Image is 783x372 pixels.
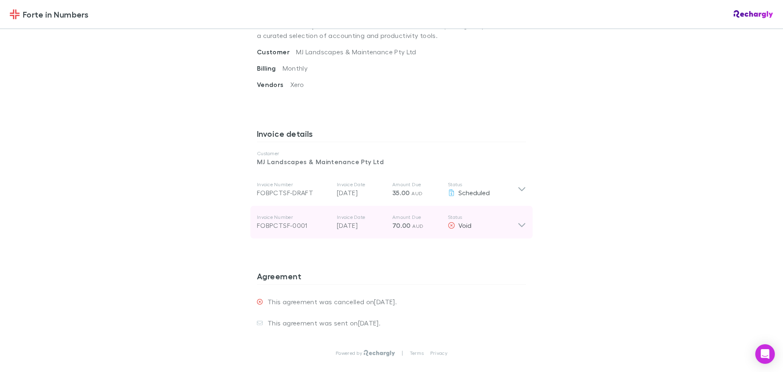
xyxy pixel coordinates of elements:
span: Billing [257,64,283,72]
span: MJ Landscapes & Maintenance Pty Ltd [296,48,416,56]
p: Customer [257,150,526,157]
a: Terms [410,350,424,356]
span: Forte in Numbers [23,8,88,20]
img: Rechargly Logo [364,350,395,356]
p: Invoice Number [257,181,330,188]
span: AUD [412,223,423,229]
div: Open Intercom Messenger [755,344,775,364]
p: . The software suite subscription gives you access to a curated selection of accounting and produ... [257,14,526,47]
p: Amount Due [392,214,441,221]
p: This agreement was sent on [DATE] . [263,319,380,327]
p: | [402,350,403,356]
p: This agreement was cancelled on [DATE] . [263,298,397,306]
div: Invoice NumberFOBPCTSF-0001Invoice Date[DATE]Amount Due70.00 AUDStatusVoid [250,206,533,238]
span: Void [458,221,471,229]
p: Invoice Date [337,214,386,221]
div: FOBPCTSF-DRAFT [257,188,330,198]
h3: Agreement [257,271,526,284]
a: Privacy [430,350,447,356]
span: 35.00 [392,189,410,197]
span: AUD [411,190,422,196]
img: Rechargly Logo [734,10,773,18]
h3: Invoice details [257,129,526,142]
img: Forte in Numbers's Logo [10,9,20,19]
p: MJ Landscapes & Maintenance Pty Ltd [257,157,526,167]
p: Status [448,214,518,221]
p: Amount Due [392,181,441,188]
span: Scheduled [458,189,490,196]
p: Status [448,181,518,188]
div: Invoice NumberFOBPCTSF-DRAFTInvoice Date[DATE]Amount Due35.00 AUDStatusScheduled [250,173,533,206]
span: Customer [257,48,296,56]
span: Xero [290,80,304,88]
p: Invoice Date [337,181,386,188]
p: Invoice Number [257,214,330,221]
p: [DATE] [337,188,386,198]
p: Powered by [336,350,364,356]
span: Vendors [257,80,290,89]
div: FOBPCTSF-0001 [257,221,330,230]
span: Monthly [283,64,308,72]
p: [DATE] [337,221,386,230]
span: 70.00 [392,221,411,229]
